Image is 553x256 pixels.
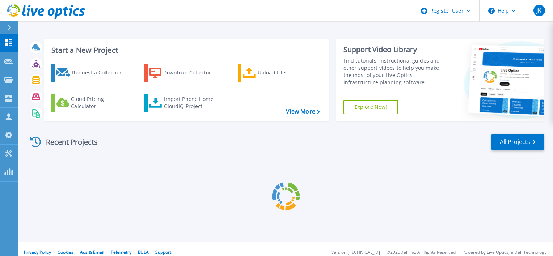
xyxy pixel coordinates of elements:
a: EULA [138,249,149,255]
li: © 2025 Dell Inc. All Rights Reserved [387,250,456,255]
span: JK [536,8,541,13]
div: Download Collector [163,65,221,80]
li: Powered by Live Optics, a Dell Technology [462,250,546,255]
a: Cookies [58,249,73,255]
a: Telemetry [111,249,131,255]
a: Support [155,249,171,255]
li: Version: [TECHNICAL_ID] [331,250,380,255]
div: Support Video Library [343,45,448,54]
a: View More [286,108,320,115]
div: Import Phone Home CloudIQ Project [164,95,220,110]
a: Upload Files [238,64,318,82]
div: Cloud Pricing Calculator [71,95,129,110]
a: All Projects [491,134,544,150]
a: Explore Now! [343,100,398,114]
div: Find tutorials, instructional guides and other support videos to help you make the most of your L... [343,57,448,86]
div: Recent Projects [28,133,107,151]
a: Cloud Pricing Calculator [51,94,132,112]
div: Upload Files [258,65,316,80]
h3: Start a New Project [51,46,320,54]
a: Ads & Email [80,249,104,255]
a: Download Collector [144,64,225,82]
a: Request a Collection [51,64,132,82]
div: Request a Collection [72,65,130,80]
a: Privacy Policy [24,249,51,255]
